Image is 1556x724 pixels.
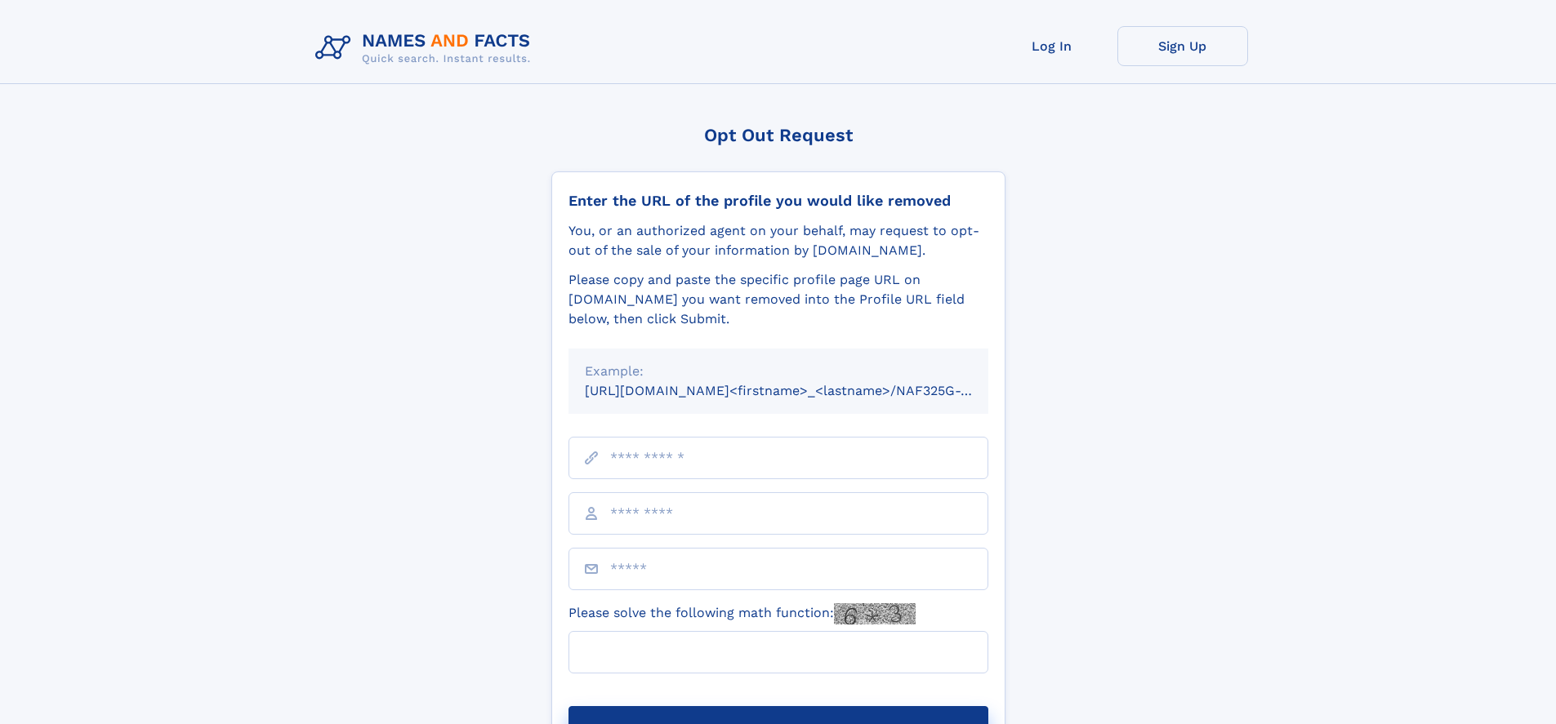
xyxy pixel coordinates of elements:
[568,221,988,260] div: You, or an authorized agent on your behalf, may request to opt-out of the sale of your informatio...
[987,26,1117,66] a: Log In
[568,192,988,210] div: Enter the URL of the profile you would like removed
[1117,26,1248,66] a: Sign Up
[551,125,1005,145] div: Opt Out Request
[585,383,1019,398] small: [URL][DOMAIN_NAME]<firstname>_<lastname>/NAF325G-xxxxxxxx
[568,270,988,329] div: Please copy and paste the specific profile page URL on [DOMAIN_NAME] you want removed into the Pr...
[568,603,916,624] label: Please solve the following math function:
[585,362,972,381] div: Example:
[309,26,544,70] img: Logo Names and Facts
